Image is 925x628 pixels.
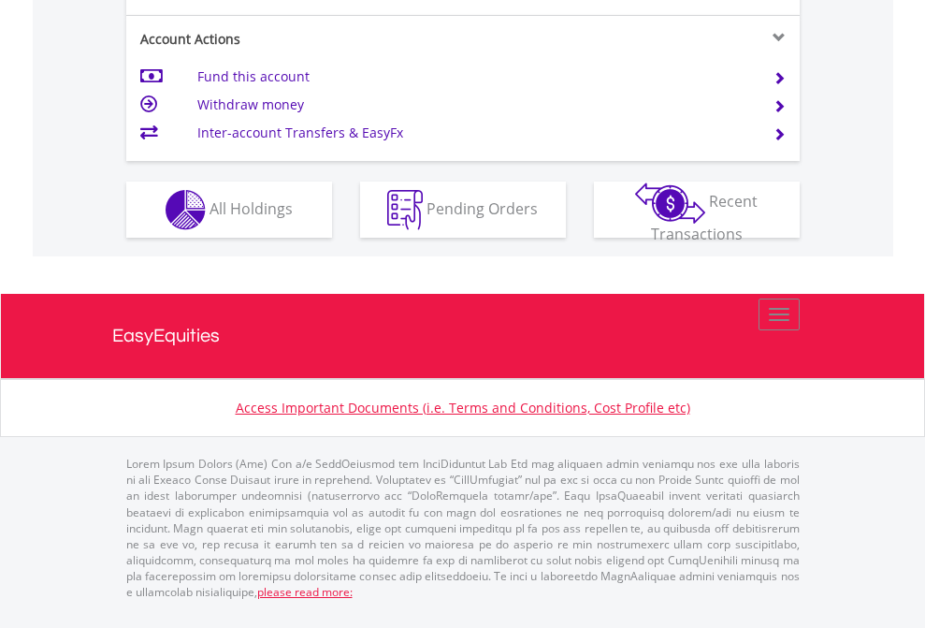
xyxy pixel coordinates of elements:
[360,182,566,238] button: Pending Orders
[594,182,800,238] button: Recent Transactions
[236,399,690,416] a: Access Important Documents (i.e. Terms and Conditions, Cost Profile etc)
[126,456,800,600] p: Lorem Ipsum Dolors (Ame) Con a/e SeddOeiusmod tem InciDiduntut Lab Etd mag aliquaen admin veniamq...
[197,91,750,119] td: Withdraw money
[197,119,750,147] td: Inter-account Transfers & EasyFx
[387,190,423,230] img: pending_instructions-wht.png
[635,183,705,224] img: transactions-zar-wht.png
[426,197,538,218] span: Pending Orders
[112,294,814,378] a: EasyEquities
[257,584,353,600] a: please read more:
[126,182,332,238] button: All Holdings
[126,30,463,49] div: Account Actions
[166,190,206,230] img: holdings-wht.png
[197,63,750,91] td: Fund this account
[210,197,293,218] span: All Holdings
